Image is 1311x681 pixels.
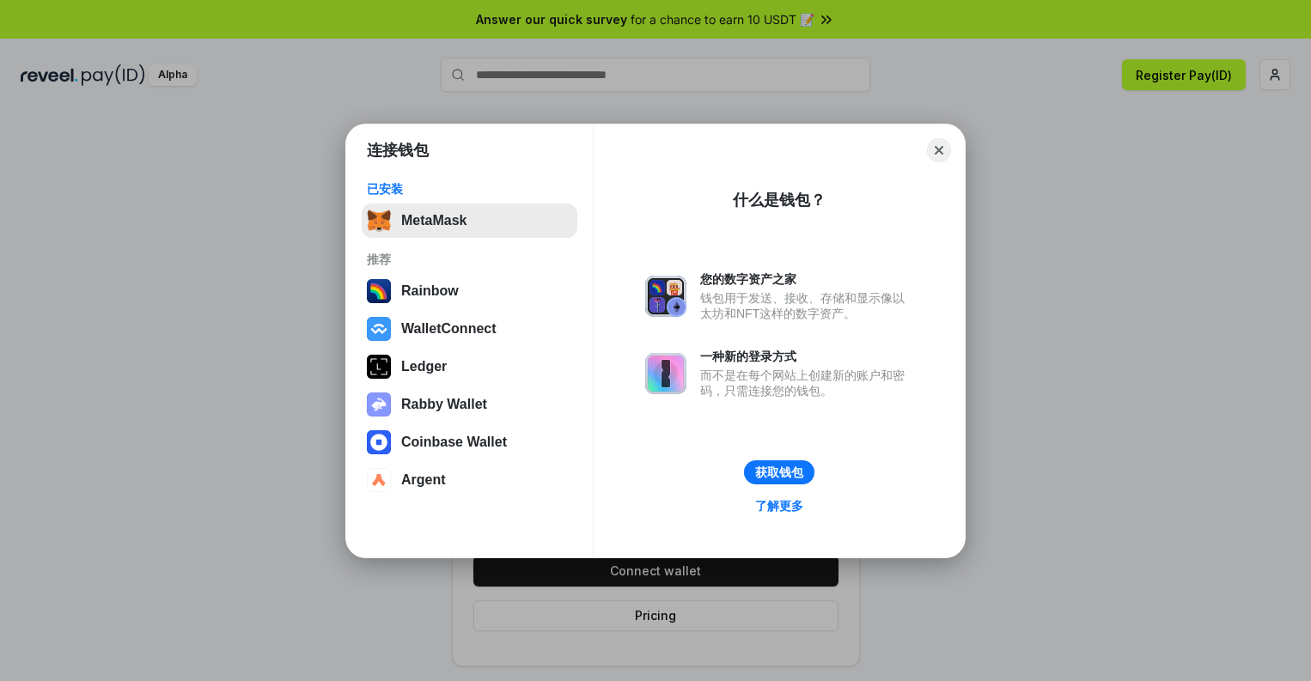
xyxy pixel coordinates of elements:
div: 而不是在每个网站上创建新的账户和密码，只需连接您的钱包。 [700,368,913,398]
div: Rainbow [401,283,459,299]
img: svg+xml,%3Csvg%20xmlns%3D%22http%3A%2F%2Fwww.w3.org%2F2000%2Fsvg%22%20width%3D%2228%22%20height%3... [367,355,391,379]
img: svg+xml,%3Csvg%20width%3D%2228%22%20height%3D%2228%22%20viewBox%3D%220%200%2028%2028%22%20fill%3D... [367,468,391,492]
div: Ledger [401,359,447,374]
img: svg+xml,%3Csvg%20xmlns%3D%22http%3A%2F%2Fwww.w3.org%2F2000%2Fsvg%22%20fill%3D%22none%22%20viewBox... [367,392,391,417]
div: 钱包用于发送、接收、存储和显示像以太坊和NFT这样的数字资产。 [700,290,913,321]
img: svg+xml,%3Csvg%20width%3D%22120%22%20height%3D%22120%22%20viewBox%3D%220%200%20120%20120%22%20fil... [367,279,391,303]
div: 已安装 [367,181,572,197]
a: 了解更多 [745,495,814,517]
button: Argent [362,463,577,497]
img: svg+xml,%3Csvg%20width%3D%2228%22%20height%3D%2228%22%20viewBox%3D%220%200%2028%2028%22%20fill%3D... [367,317,391,341]
img: svg+xml,%3Csvg%20fill%3D%22none%22%20height%3D%2233%22%20viewBox%3D%220%200%2035%2033%22%20width%... [367,209,391,233]
div: 了解更多 [755,498,803,514]
button: Rabby Wallet [362,387,577,422]
div: MetaMask [401,213,466,228]
button: Rainbow [362,274,577,308]
img: svg+xml,%3Csvg%20xmlns%3D%22http%3A%2F%2Fwww.w3.org%2F2000%2Fsvg%22%20fill%3D%22none%22%20viewBox... [645,353,686,394]
button: Coinbase Wallet [362,425,577,459]
button: 获取钱包 [744,460,814,484]
div: 推荐 [367,252,572,267]
h1: 连接钱包 [367,140,429,161]
button: MetaMask [362,204,577,238]
button: WalletConnect [362,312,577,346]
button: Ledger [362,350,577,384]
button: Close [927,138,951,162]
div: 获取钱包 [755,465,803,480]
div: Rabby Wallet [401,397,487,412]
div: Coinbase Wallet [401,435,507,450]
div: WalletConnect [401,321,497,337]
div: 您的数字资产之家 [700,271,913,287]
div: 一种新的登录方式 [700,349,913,364]
img: svg+xml,%3Csvg%20width%3D%2228%22%20height%3D%2228%22%20viewBox%3D%220%200%2028%2028%22%20fill%3D... [367,430,391,454]
div: Argent [401,472,446,488]
img: svg+xml,%3Csvg%20xmlns%3D%22http%3A%2F%2Fwww.w3.org%2F2000%2Fsvg%22%20fill%3D%22none%22%20viewBox... [645,276,686,317]
div: 什么是钱包？ [733,190,826,210]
